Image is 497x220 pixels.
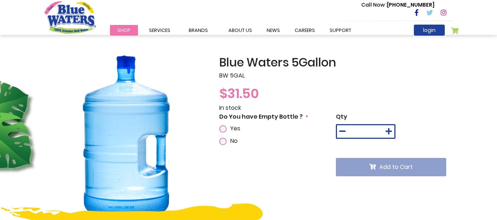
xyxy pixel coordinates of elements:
[322,25,359,36] a: support
[117,27,131,34] span: Shop
[189,27,208,34] span: Brands
[45,55,208,219] img: Blue_Waters_5Gallon_1_20.png
[45,1,96,33] a: store logo
[219,55,453,69] h2: Blue Waters 5Gallon
[230,137,238,145] span: No
[361,1,434,9] p: [PHONE_NUMBER]
[230,124,240,133] span: Yes
[181,25,215,36] a: Brands
[219,84,259,103] span: $31.50
[219,104,241,112] span: In stock
[414,25,445,36] a: login
[219,112,303,121] span: Do You have Empty Bottle ?
[336,112,347,121] span: Qty
[287,25,322,36] a: careers
[142,25,178,36] a: Services
[361,1,387,8] span: Call Now :
[221,25,259,36] a: about us
[149,27,170,34] span: Services
[110,25,138,36] a: Shop
[259,25,287,36] a: News
[219,71,453,80] p: BW 5GAL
